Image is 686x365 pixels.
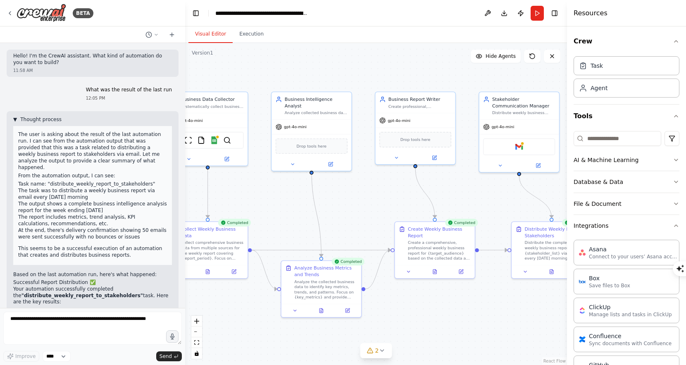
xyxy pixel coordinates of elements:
[210,136,218,144] img: Google Sheets
[336,307,359,315] button: Open in side panel
[591,84,607,92] div: Agent
[579,278,586,285] img: Box
[192,50,213,56] div: Version 1
[86,87,172,93] p: What was the result of the last run
[511,222,592,279] div: CompletedDistribute Weekly Report to StakeholdersDistribute the completed weekly business report ...
[574,105,679,128] button: Tools
[450,268,472,276] button: Open in side panel
[375,346,379,355] span: 2
[525,226,588,239] div: Distribute Weekly Report to Stakeholders
[181,104,243,109] div: Systematically collect business data from multiple sources including web sources, internal docume...
[331,258,364,265] div: Completed
[589,274,630,282] div: Box
[284,124,307,130] span: gpt-4o-mini
[18,131,167,171] p: The user is asking about the result of the last automation run. I can see from the automation out...
[574,149,679,171] button: AI & Machine Learning
[297,143,327,150] span: Drop tools here
[549,7,560,19] button: Hide right sidebar
[18,172,167,179] p: From the automation output, I can see:
[180,118,203,123] span: gpt-4o-mini
[312,160,349,168] button: Open in side panel
[18,214,167,227] li: The report includes metrics, trend analysis, KPI calculations, recommendations, etc.
[408,240,471,261] div: Create a comprehensive, professional weekly business report for {target_audience} based on the co...
[252,247,277,292] g: Edge from e3c6b2dc-6277-4bee-ae7e-d21309604e8c to 3ae3c471-c743-423f-9e45-9c9413b5473c
[184,136,192,144] img: ScrapeWebsiteTool
[400,136,431,143] span: Drop tools here
[360,343,392,358] button: 2
[285,96,348,109] div: Business Intelligence Analyst
[281,260,362,318] div: CompletedAnalyze Business Metrics and TrendsAnalyze the collected business data to identify key m...
[21,293,143,298] strong: "distribute_weekly_report_to_stakeholders"
[13,53,172,66] p: Hello! I'm the CrewAI assistant. What kind of automation do you want to build?
[375,92,456,165] div: Business Report WriterCreate professional, comprehensive weekly business reports that clearly com...
[589,311,672,318] p: Manage lists and tasks in ClickUp
[165,30,179,40] button: Start a new chat
[13,116,62,123] button: ▼Thought process
[13,116,17,123] span: ▼
[13,286,172,305] p: Your automation successfully completed the task. Here are the key results:
[13,67,172,74] div: 11:58 AM
[579,249,586,256] img: Asana
[205,169,211,218] g: Edge from 17e98895-a88f-4506-8ccb-dd4aec982ed1 to e3c6b2dc-6277-4bee-ae7e-d21309604e8c
[208,155,245,163] button: Open in side panel
[18,227,167,240] li: At the end, there's delivery confirmation showing 50 emails were sent successfully with no bounce...
[538,268,565,276] button: View output
[520,162,557,169] button: Open in side panel
[294,279,357,300] div: Analyze the collected business data to identify key metrics, trends, and patterns. Focus on {key_...
[421,268,448,276] button: View output
[589,245,680,253] div: Asana
[388,96,451,103] div: Business Report Writer
[408,226,471,239] div: Create Weekly Business Report
[194,268,221,276] button: View output
[191,316,202,327] button: zoom in
[591,62,603,70] div: Task
[416,154,453,162] button: Open in side panel
[574,8,607,18] h4: Resources
[365,247,391,292] g: Edge from 3ae3c471-c743-423f-9e45-9c9413b5473c to c80c0df9-1535-4969-8b75-4ca4845512c0
[252,247,391,253] g: Edge from e3c6b2dc-6277-4bee-ae7e-d21309604e8c to c80c0df9-1535-4969-8b75-4ca4845512c0
[589,282,630,289] p: Save files to Box
[13,279,172,286] h2: Successful Report Distribution ✅
[445,219,478,227] div: Completed
[491,124,514,130] span: gpt-4o-mini
[18,245,167,258] p: This seems to be a successful execution of an automation that creates and distributes business re...
[271,92,352,172] div: Business Intelligence AnalystAnalyze collected business data to identify key metrics, trends, and...
[233,26,270,43] button: Execution
[17,4,66,22] img: Logo
[562,219,595,227] div: Completed
[181,226,243,239] div: Collect Weekly Business Data
[18,200,167,214] li: The output shows a complete business intelligence analysis report for the week ending [DATE]
[198,136,205,144] img: FileReadTool
[13,272,172,278] p: Based on the last automation run, here's what happened:
[492,96,555,109] div: Stakeholder Communication Manager
[188,26,233,43] button: Visual Editor
[218,219,251,227] div: Completed
[479,247,507,253] g: Edge from c80c0df9-1535-4969-8b75-4ca4845512c0 to f432ccfa-c212-4d89-9a7a-a0666bfea7fe
[18,181,167,187] li: Task name: "distribute_weekly_report_to_stakeholders"
[388,104,451,109] div: Create professional, comprehensive weekly business reports that clearly communicate key findings,...
[589,253,680,260] p: Connect to your users’ Asana accounts
[181,240,243,261] div: Collect comprehensive business data from multiple sources for the weekly report covering {report_...
[574,171,679,193] button: Database & Data
[307,307,335,315] button: View output
[589,303,672,311] div: ClickUp
[167,222,248,279] div: CompletedCollect Weekly Business DataCollect comprehensive business data from multiple sources fo...
[294,265,357,278] div: Analyze Business Metrics and Trends
[223,136,231,144] img: SerperDevTool
[285,110,348,116] div: Analyze collected business data to identify key metrics, trends, and insights. Transform raw data...
[15,353,36,360] span: Improve
[574,53,679,104] div: Crew
[574,215,679,236] button: Integrations
[574,193,679,215] button: File & Document
[486,53,516,60] span: Hide Agents
[525,240,588,261] div: Distribute the completed weekly business report to {stakeholder_list} via email every [DATE] morn...
[142,30,162,40] button: Switch to previous chat
[515,143,523,151] img: Gmail
[191,348,202,359] button: toggle interactivity
[156,351,182,361] button: Send
[471,50,521,63] button: Hide Agents
[589,332,672,340] div: Confluence
[479,92,560,173] div: Stakeholder Communication ManagerDistribute weekly business reports to {stakeholder_list} via ema...
[166,330,179,343] button: Click to speak your automation idea
[160,353,172,360] span: Send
